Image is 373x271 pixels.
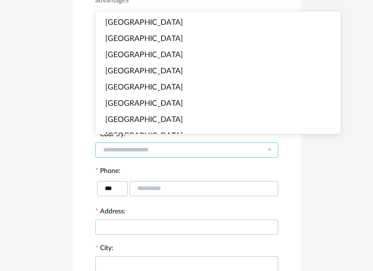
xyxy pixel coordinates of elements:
[95,131,126,140] label: Country:
[105,83,183,91] span: [GEOGRAPHIC_DATA]
[95,208,126,217] label: Address:
[95,168,121,176] label: Phone:
[95,245,113,253] label: City:
[105,35,183,42] span: [GEOGRAPHIC_DATA]
[105,19,183,26] span: [GEOGRAPHIC_DATA]
[105,100,183,107] span: [GEOGRAPHIC_DATA]
[105,67,183,75] span: [GEOGRAPHIC_DATA]
[105,116,183,123] span: [GEOGRAPHIC_DATA]
[105,51,183,59] span: [GEOGRAPHIC_DATA]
